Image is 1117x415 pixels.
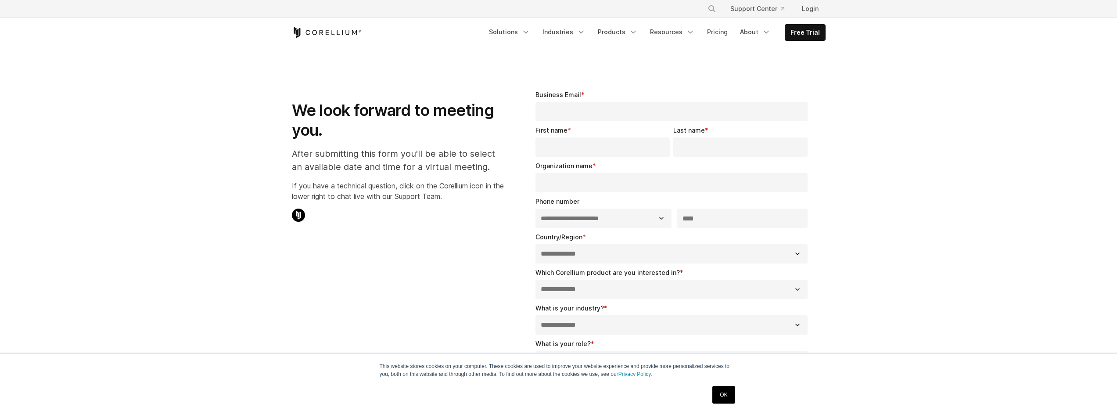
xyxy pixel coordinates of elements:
a: OK [712,386,735,404]
div: Navigation Menu [697,1,826,17]
a: Login [795,1,826,17]
span: Which Corellium product are you interested in? [535,269,680,276]
p: After submitting this form you'll be able to select an available date and time for a virtual meet... [292,147,504,173]
span: Phone number [535,198,579,205]
a: Products [593,24,643,40]
button: Search [704,1,720,17]
span: What is your industry? [535,304,604,312]
a: Pricing [702,24,733,40]
p: This website stores cookies on your computer. These cookies are used to improve your website expe... [380,362,738,378]
a: Resources [645,24,700,40]
a: Solutions [484,24,535,40]
img: Corellium Chat Icon [292,209,305,222]
div: Navigation Menu [484,24,826,41]
span: Country/Region [535,233,582,241]
h1: We look forward to meeting you. [292,101,504,140]
a: Privacy Policy. [618,371,652,377]
span: Last name [673,126,705,134]
a: Industries [537,24,591,40]
a: About [735,24,776,40]
a: Corellium Home [292,27,362,38]
a: Free Trial [785,25,825,40]
span: First name [535,126,567,134]
p: If you have a technical question, click on the Corellium icon in the lower right to chat live wit... [292,180,504,202]
span: Organization name [535,162,593,170]
span: Business Email [535,91,581,98]
span: What is your role? [535,340,591,347]
a: Support Center [723,1,791,17]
